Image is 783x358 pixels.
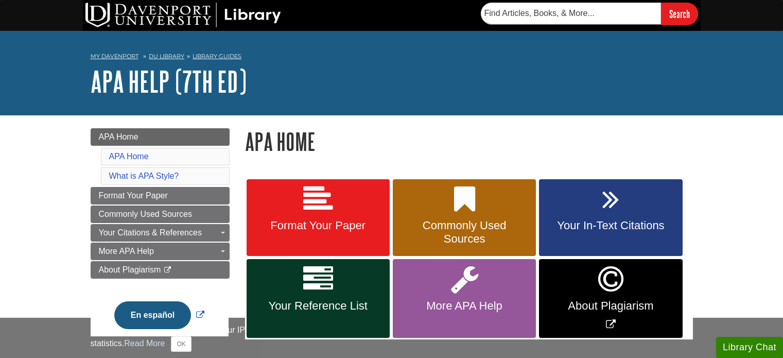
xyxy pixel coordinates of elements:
input: Find Articles, Books, & More... [481,3,661,24]
span: Your Reference List [254,299,382,313]
a: Link opens in new window [539,259,682,338]
a: APA Home [109,152,149,161]
a: Your In-Text Citations [539,179,682,257]
a: APA Home [91,128,230,146]
span: Your In-Text Citations [547,219,674,232]
span: More APA Help [401,299,528,313]
a: APA Help (7th Ed) [91,65,247,97]
a: Format Your Paper [91,187,230,204]
i: This link opens in a new window [163,267,172,274]
a: Library Guides [193,53,241,60]
form: Searches DU Library's articles, books, and more [481,3,698,25]
div: Guide Page Menu [91,128,230,347]
span: About Plagiarism [99,265,161,274]
a: Your Citations & References [91,224,230,242]
a: More APA Help [91,243,230,260]
a: Commonly Used Sources [393,179,536,257]
a: My Davenport [91,52,138,61]
button: Library Chat [716,337,783,358]
a: DU Library [149,53,184,60]
a: Link opens in new window [112,311,207,319]
a: Format Your Paper [247,179,390,257]
h1: APA Home [245,128,693,155]
a: More APA Help [393,259,536,338]
nav: breadcrumb [91,49,693,66]
img: DU Library [85,3,281,27]
a: About Plagiarism [91,261,230,279]
span: Format Your Paper [254,219,382,232]
span: About Plagiarism [547,299,674,313]
a: Commonly Used Sources [91,206,230,223]
a: Your Reference List [247,259,390,338]
span: Commonly Used Sources [99,210,192,218]
span: More APA Help [99,247,154,255]
span: Format Your Paper [99,191,168,200]
span: APA Home [99,132,138,141]
span: Commonly Used Sources [401,219,528,246]
a: What is APA Style? [109,172,179,180]
input: Search [661,3,698,25]
button: En español [114,301,191,329]
span: Your Citations & References [99,228,202,237]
